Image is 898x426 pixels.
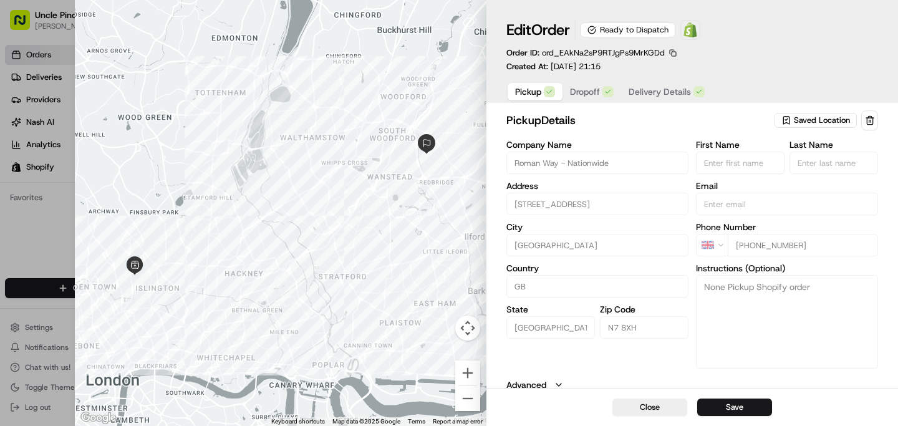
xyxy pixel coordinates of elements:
span: Dropoff [570,85,600,98]
p: Created At: [506,61,601,72]
label: Address [506,182,688,190]
button: Zoom in [455,361,480,385]
span: Delivery Details [629,85,691,98]
span: [DATE] [100,193,126,203]
span: Knowledge Base [25,279,95,291]
label: Company Name [506,140,688,149]
span: • [168,227,172,237]
button: Keyboard shortcuts [271,417,325,426]
span: Order [531,20,570,40]
a: Report a map error [433,418,483,425]
a: 📗Knowledge Base [7,274,100,296]
input: Enter state [506,316,595,339]
a: Shopify [680,20,700,40]
img: 1736555255976-a54dd68f-1ca7-489b-9aae-adbdc363a1c4 [25,194,35,204]
button: Advanced [506,379,878,391]
a: 💻API Documentation [100,274,205,296]
p: Welcome 👋 [12,50,227,70]
label: Phone Number [696,223,878,231]
label: Email [696,182,878,190]
div: 💻 [105,280,115,290]
img: Joana Marie Avellanoza [12,215,32,235]
input: Enter company name [506,152,688,174]
span: • [94,193,98,203]
span: Pylon [124,309,151,319]
img: Nash [12,12,37,37]
div: Ready to Dispatch [581,22,675,37]
input: Enter first name [696,152,785,174]
span: API Documentation [118,279,200,291]
img: 1727276513143-84d647e1-66c0-4f92-a045-3c9f9f5dfd92 [26,119,49,142]
img: Shopify [683,22,698,37]
button: Map camera controls [455,316,480,341]
a: Open this area in Google Maps (opens a new window) [78,410,119,426]
input: Enter email [696,193,878,215]
button: Save [697,399,772,416]
button: Zoom out [455,386,480,411]
input: Enter last name [789,152,878,174]
a: Powered byPylon [88,309,151,319]
span: [DATE] [175,227,200,237]
textarea: None Pickup Shopify order [696,275,878,369]
img: 1736555255976-a54dd68f-1ca7-489b-9aae-adbdc363a1c4 [12,119,35,142]
button: See all [193,160,227,175]
input: Enter city [506,234,688,256]
button: Close [612,399,687,416]
input: Enter country [506,275,688,298]
label: Last Name [789,140,878,149]
span: Pickup [515,85,541,98]
img: 1736555255976-a54dd68f-1ca7-489b-9aae-adbdc363a1c4 [25,228,35,238]
input: Clear [32,80,206,94]
span: [DATE] 21:15 [551,61,601,72]
label: Instructions (Optional) [696,264,878,273]
label: Zip Code [600,305,688,314]
span: [PERSON_NAME] [PERSON_NAME] [39,227,165,237]
label: Advanced [506,379,546,391]
img: Google [78,410,119,426]
input: Enter phone number [728,234,878,256]
h1: Edit [506,20,570,40]
img: Regen Pajulas [12,182,32,201]
span: Regen Pajulas [39,193,91,203]
button: Saved Location [775,112,859,129]
p: Order ID: [506,47,665,59]
label: State [506,305,595,314]
input: Enter zip code [600,316,688,339]
label: Country [506,264,688,273]
div: We're available if you need us! [56,132,171,142]
span: Map data ©2025 Google [332,418,400,425]
div: Start new chat [56,119,205,132]
label: City [506,223,688,231]
a: Terms [408,418,425,425]
div: 📗 [12,280,22,290]
span: ord_EAkNa2sP9RTJgPs9MrKGDd [542,47,665,58]
label: First Name [696,140,785,149]
div: Past conversations [12,162,80,172]
input: 149 Roman Way, London, England N7 8XH, GB [506,193,688,215]
h2: pickup Details [506,112,772,129]
span: Saved Location [794,115,850,126]
button: Start new chat [212,123,227,138]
